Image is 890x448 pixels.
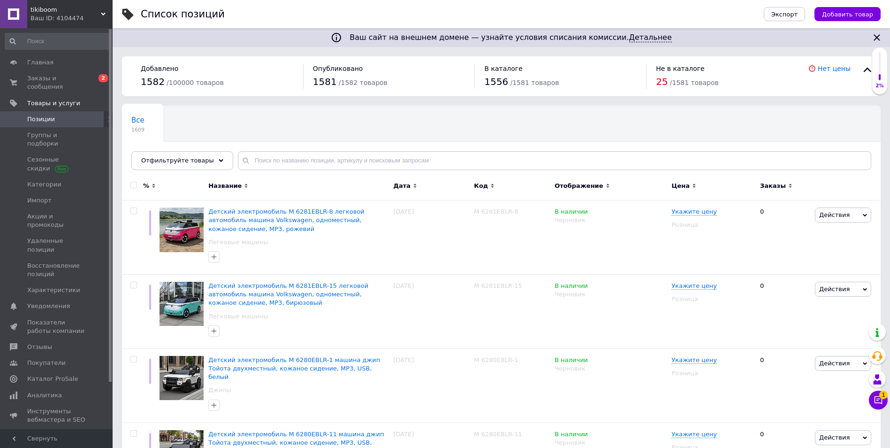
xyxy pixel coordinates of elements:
[771,11,798,18] span: Экспорт
[27,318,87,335] span: Показатели работы компании
[484,65,522,72] span: В каталоге
[671,221,752,229] div: Розница
[819,360,850,367] span: Действия
[27,74,87,91] span: Заказы и сообщения
[670,79,719,86] span: / 1581 товаров
[555,439,667,447] div: Черновик
[141,76,165,87] span: 1582
[393,182,411,190] span: Дата
[27,391,62,400] span: Аналитика
[555,208,588,218] span: В наличии
[671,182,690,190] span: Цена
[656,65,705,72] span: Не в каталоге
[160,356,204,400] img: Детский электромобиль M 6280EBLR-1 машина джип Тойота двухместный, кожаное сидение, MP3, USB, белый
[764,7,805,21] button: Экспорт
[27,155,87,172] span: Сезонные скидки
[27,286,80,294] span: Характеристики
[671,369,752,378] div: Розница
[141,9,225,19] div: Список позиций
[27,237,87,254] span: Удаленные позиции
[208,208,365,232] a: Детский электромобиль M 6281EBLR-8 легковой автомобиль машина Volkswagen, одноместный, кожаное си...
[671,431,717,438] span: Укажите цену
[555,290,667,299] div: Черновик
[131,116,145,124] span: Все
[555,364,667,373] div: Черновик
[339,79,388,86] span: / 1582 товаров
[474,356,518,363] span: M 6280EBLR-1
[313,76,337,87] span: 1581
[27,180,61,189] span: Категории
[141,157,214,164] span: Отфильтруйте товары
[167,79,224,86] span: / 100000 товаров
[208,182,242,190] span: Название
[819,211,850,218] span: Действия
[629,33,672,42] a: Детальнее
[27,343,52,351] span: Отзывы
[160,208,204,252] img: Детский электромобиль M 6281EBLR-8 легковой автомобиль машина Volkswagen, одноместный, кожаное си...
[27,196,52,205] span: Импорт
[27,262,87,278] span: Восстановление позиций
[671,356,717,364] span: Укажите цену
[474,282,522,289] span: M 6281EBLR-15
[484,76,508,87] span: 1556
[238,151,871,170] input: Поиск по названию позиции, артикулу и поисковым запросам
[671,295,752,303] div: Розница
[350,33,672,42] span: Ваш сайт на внешнем домене — узнайте условия списания комиссии.
[27,115,55,124] span: Позиции
[760,182,786,190] span: Заказы
[208,386,231,394] a: Джипы
[555,182,603,190] span: Отображение
[160,282,204,326] img: Детский электромобиль M 6281EBLR-15 легковой автомобиль машина Volkswagen, одноместный, кожаное с...
[141,65,178,72] span: Добавлено
[555,356,588,366] span: В наличии
[99,74,108,82] span: 2
[391,201,472,275] div: [DATE]
[131,126,145,133] span: 1609
[30,14,113,23] div: Ваш ID: 4104474
[814,7,881,21] button: Добавить товар
[555,216,667,224] div: Черновик
[27,302,70,310] span: Уведомления
[818,65,851,72] a: Нет цены
[819,434,850,441] span: Действия
[30,6,101,14] span: tikiboom
[754,201,813,275] div: 0
[474,431,522,438] span: M 6280EBLR-11
[754,275,813,349] div: 0
[872,83,887,89] div: 2%
[313,65,363,72] span: Опубликовано
[143,182,149,190] span: %
[27,407,87,424] span: Инструменты вебмастера и SEO
[510,79,559,86] span: / 1581 товаров
[822,11,873,18] span: Добавить товар
[27,131,87,148] span: Группы и подборки
[27,212,87,229] span: Акции и промокоды
[819,286,850,293] span: Действия
[391,348,472,423] div: [DATE]
[208,282,368,306] a: Детский электромобиль M 6281EBLR-15 легковой автомобиль машина Volkswagen, одноместный, кожаное с...
[27,359,66,367] span: Покупатели
[208,356,380,380] a: Детский электромобиль M 6280EBLR-1 машина джип Тойота двухместный, кожаное сидение, MP3, USB, белый
[869,391,888,409] button: Чат с покупателем1
[555,282,588,292] span: В наличии
[27,375,78,383] span: Каталог ProSale
[27,58,53,67] span: Главная
[879,391,888,399] span: 1
[474,182,488,190] span: Код
[5,33,111,50] input: Поиск
[208,238,268,247] a: Легковые машины
[754,348,813,423] div: 0
[208,312,268,321] a: Легковые машины
[671,208,717,216] span: Укажите цену
[474,208,518,215] span: M 6281EBLR-8
[391,275,472,349] div: [DATE]
[27,99,80,108] span: Товары и услуги
[671,282,717,290] span: Укажите цену
[871,32,882,43] svg: Закрыть
[555,431,588,440] span: В наличии
[656,76,668,87] span: 25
